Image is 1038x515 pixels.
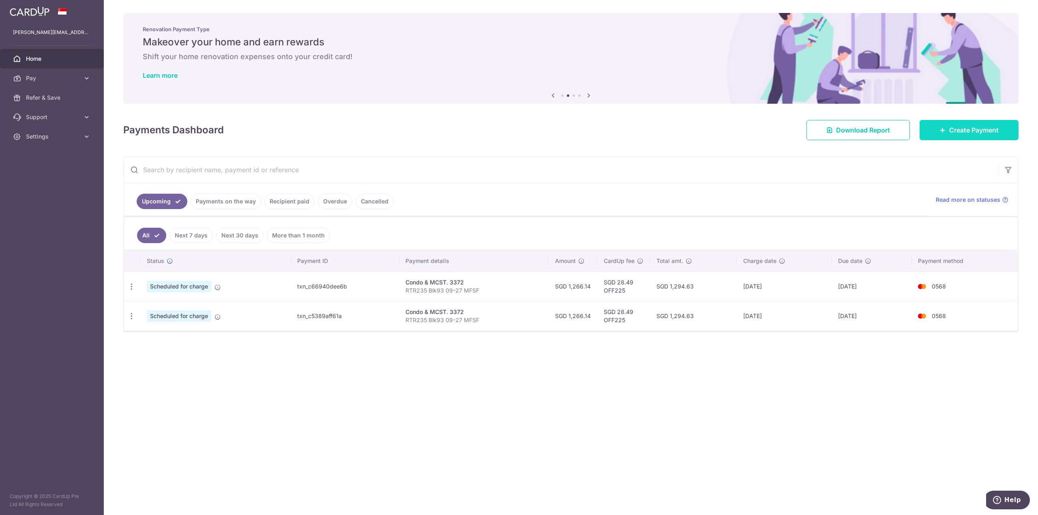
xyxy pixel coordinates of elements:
a: Cancelled [356,194,394,209]
p: [PERSON_NAME][EMAIL_ADDRESS][PERSON_NAME][DOMAIN_NAME] [13,28,91,36]
a: Recipient paid [264,194,315,209]
span: Scheduled for charge [147,281,211,292]
td: SGD 28.49 OFF225 [597,301,650,331]
td: SGD 1,266.14 [549,301,597,331]
img: CardUp [10,6,49,16]
h6: Shift your home renovation expenses onto your credit card! [143,52,999,62]
td: txn_c66940dee6b [291,271,399,301]
h5: Makeover your home and earn rewards [143,36,999,49]
td: SGD 1,294.63 [650,301,737,331]
span: Support [26,113,79,121]
span: Create Payment [949,125,999,135]
span: Refer & Save [26,94,79,102]
a: Download Report [806,120,910,140]
span: Read more on statuses [936,196,1000,204]
span: Charge date [743,257,776,265]
a: Overdue [318,194,352,209]
span: Home [26,55,79,63]
span: Total amt. [656,257,683,265]
img: Bank Card [914,311,930,321]
td: SGD 1,266.14 [549,271,597,301]
th: Payment details [399,250,549,271]
td: [DATE] [832,271,911,301]
a: Create Payment [920,120,1019,140]
span: Settings [26,132,79,141]
p: Renovation Payment Type [143,26,999,32]
span: 0568 [932,312,946,319]
span: Pay [26,74,79,82]
a: More than 1 month [267,228,330,243]
a: Next 30 days [216,228,264,243]
input: Search by recipient name, payment id or reference [124,157,999,183]
a: Next 7 days [169,228,213,243]
iframe: Opens a widget where you can find more information [986,491,1030,511]
span: Scheduled for charge [147,310,211,322]
td: txn_c5389aff61a [291,301,399,331]
span: Status [147,257,164,265]
span: 0568 [932,283,946,290]
a: Upcoming [137,194,187,209]
a: Learn more [143,71,178,79]
a: Payments on the way [191,194,261,209]
span: Due date [838,257,862,265]
img: Bank Card [914,282,930,291]
img: Renovation banner [123,13,1019,104]
td: [DATE] [737,301,832,331]
span: Amount [555,257,576,265]
th: Payment method [911,250,1018,271]
td: SGD 28.49 OFF225 [597,271,650,301]
span: CardUp fee [604,257,635,265]
td: [DATE] [737,271,832,301]
a: All [137,228,166,243]
div: Condo & MCST. 3372 [405,308,542,316]
td: [DATE] [832,301,911,331]
p: RTR235 Blk93 09-27 MFSF [405,316,542,324]
span: Download Report [836,125,890,135]
p: RTR235 Blk93 09-27 MFSF [405,286,542,295]
a: Read more on statuses [936,196,1008,204]
div: Condo & MCST. 3372 [405,278,542,286]
h4: Payments Dashboard [123,123,224,137]
th: Payment ID [291,250,399,271]
td: SGD 1,294.63 [650,271,737,301]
